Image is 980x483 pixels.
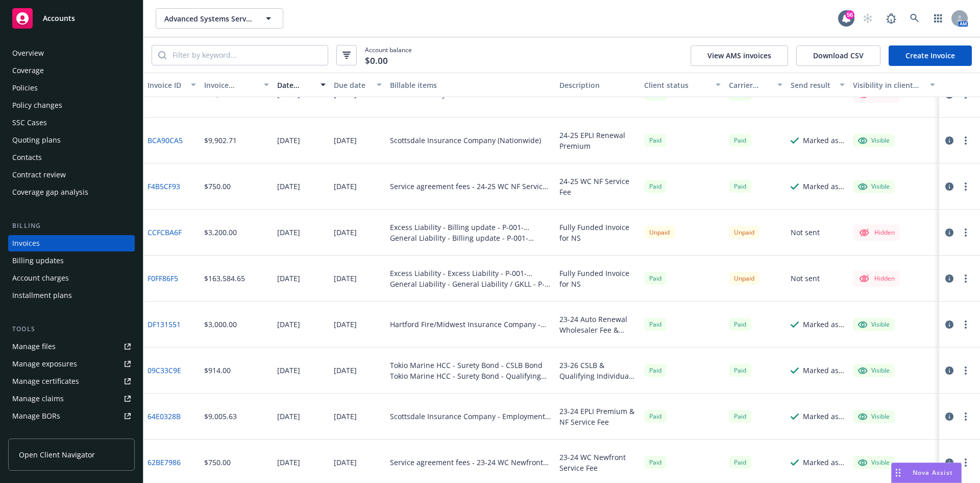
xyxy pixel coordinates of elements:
div: Summary of insurance [12,425,90,442]
div: Visibility in client dash [853,80,924,90]
div: 24-25 WC NF Service Fee [559,176,636,197]
a: 62BE7986 [148,457,181,468]
div: Visible [858,366,890,375]
div: Unpaid [644,226,675,239]
div: [DATE] [334,411,357,422]
div: [DATE] [334,135,357,146]
div: General Liability - Billing update - P-001-001247202-01 [390,233,551,243]
div: $914.00 [204,365,231,376]
div: Quoting plans [12,132,61,148]
a: CCFCBA6F [148,227,182,238]
div: Drag to move [892,463,904,482]
span: Accounts [43,14,75,22]
div: Paid [729,180,751,193]
span: Open Client Navigator [19,449,95,460]
div: Overview [12,45,44,61]
a: Overview [8,45,135,61]
a: Manage claims [8,390,135,407]
button: Carrier status [725,73,787,97]
span: Paid [729,456,751,469]
a: F0FF86F5 [148,273,178,284]
a: Account charges [8,270,135,286]
div: Marked as sent [803,457,845,468]
div: Carrier status [729,80,772,90]
button: Due date [330,73,386,97]
div: [DATE] [277,365,300,376]
span: Advanced Systems Services, Inc. [164,13,253,24]
div: [DATE] [277,457,300,468]
div: Hidden [858,272,895,285]
span: Paid [644,318,667,331]
div: 23-26 CSLB & Qualifying Individual Bond Premiums [559,360,636,381]
a: DF131551 [148,319,181,330]
a: Coverage gap analysis [8,184,135,200]
div: Scottsdale Insurance Company - Employment Practices Liability [390,411,551,422]
div: Billable items [390,80,551,90]
button: Download CSV [796,45,880,66]
div: Manage claims [12,390,64,407]
div: Tokio Marine HCC - Surety Bond - Qualifying Individual Bond B [PERSON_NAME] [390,371,551,381]
a: Manage BORs [8,408,135,424]
span: Paid [729,364,751,377]
a: F4B5CF93 [148,181,180,192]
div: Not sent [791,273,820,284]
div: Service agreement fees - 23-24 WC Newfront Service Fee [390,457,551,468]
div: [DATE] [334,365,357,376]
div: Paid [644,456,667,469]
div: General Liability - General Liability / GKLL - P-001-001247202-01 [390,279,551,289]
button: Invoice ID [143,73,200,97]
button: Send result [787,73,849,97]
a: Report a Bug [881,8,901,29]
div: Send result [791,80,834,90]
a: Policies [8,80,135,96]
div: Client status [644,80,709,90]
div: Paid [644,410,667,423]
div: Due date [334,80,371,90]
div: $9,902.71 [204,135,237,146]
div: $3,200.00 [204,227,237,238]
div: SSC Cases [12,114,47,131]
div: $9,005.63 [204,411,237,422]
svg: Search [158,51,166,59]
a: Installment plans [8,287,135,304]
div: [DATE] [334,227,357,238]
div: Hartford Fire/Midwest Insurance Company - Commercial Auto Liability [390,319,551,330]
a: 64E0328B [148,411,181,422]
div: Policies [12,80,38,96]
a: SSC Cases [8,114,135,131]
div: Account charges [12,270,69,286]
div: [DATE] [277,411,300,422]
div: Unpaid [729,272,759,285]
a: Coverage [8,62,135,79]
button: Advanced Systems Services, Inc. [156,8,283,29]
div: [DATE] [334,273,357,284]
div: Marked as sent [803,365,845,376]
div: Paid [644,272,667,285]
div: Marked as sent [803,319,845,330]
button: Billable items [386,73,555,97]
div: Paid [729,134,751,147]
div: Manage certificates [12,373,79,389]
div: Manage exposures [12,356,77,372]
a: Search [904,8,925,29]
div: Visible [858,136,890,145]
div: Hidden [858,226,895,239]
div: $3,000.00 [204,319,237,330]
button: Description [555,73,640,97]
div: [DATE] [334,457,357,468]
div: Visible [858,320,890,329]
div: $750.00 [204,457,231,468]
div: Manage files [12,338,56,355]
button: Visibility in client dash [849,73,939,97]
a: Manage files [8,338,135,355]
a: Policy changes [8,97,135,113]
span: Paid [729,318,751,331]
div: 56 [845,10,854,19]
div: [DATE] [277,135,300,146]
span: Account balance [365,45,412,64]
span: Manage exposures [8,356,135,372]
